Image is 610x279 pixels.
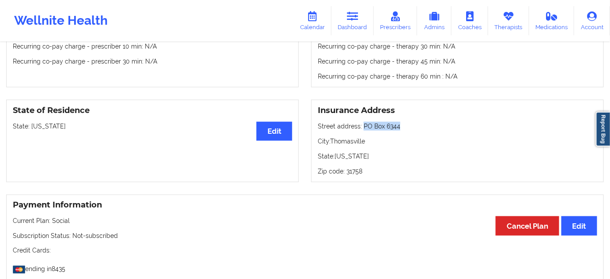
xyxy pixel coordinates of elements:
p: Street address: PO Box 6344 [318,122,597,131]
button: Edit [561,216,597,235]
p: Current Plan: Social [13,216,597,225]
button: Edit [256,122,292,141]
p: State: [US_STATE] [318,152,597,161]
button: Cancel Plan [496,216,559,235]
p: City: Thomasville [318,137,597,146]
p: Zip code: 31758 [318,167,597,176]
p: Recurring co-pay charge - prescriber 30 min : N/A [13,57,292,66]
p: Recurring co-pay charge - therapy 60 min : N/A [318,72,597,81]
a: Medications [529,6,575,35]
a: Dashboard [331,6,374,35]
a: Calendar [294,6,331,35]
a: Account [574,6,610,35]
p: State: [US_STATE] [13,122,292,131]
p: Recurring co-pay charge - therapy 45 min : N/A [318,57,597,66]
h3: State of Residence [13,106,292,116]
p: ending in 8435 [13,261,597,274]
h3: Payment Information [13,200,597,210]
h3: Insurance Address [318,106,597,116]
a: Report Bug [596,112,610,147]
a: Coaches [452,6,488,35]
a: Admins [417,6,452,35]
p: Recurring co-pay charge - prescriber 10 min : N/A [13,42,292,51]
p: Subscription Status: Not-subscribed [13,231,597,240]
a: Prescribers [374,6,418,35]
p: Credit Cards: [13,246,597,255]
p: Recurring co-pay charge - therapy 30 min : N/A [318,42,597,51]
a: Therapists [488,6,529,35]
